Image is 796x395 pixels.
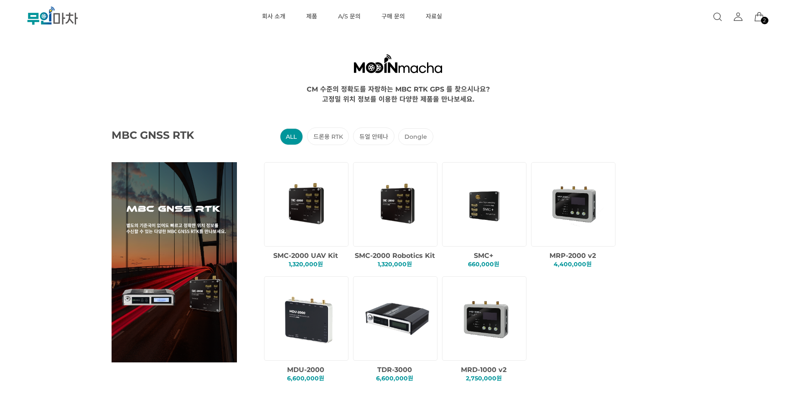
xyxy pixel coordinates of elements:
[353,127,394,145] li: 듀얼 안테나
[272,168,343,240] img: 1ee78b6ef8b89e123d6f4d8a617f2cc2.png
[450,168,521,240] img: f8268eb516eb82712c4b199d88f6799e.png
[355,252,435,260] span: SMC-2000 Robotics Kit
[378,260,412,268] span: 1,320,000원
[468,260,499,268] span: 660,000원
[32,84,764,104] div: CM 수준의 정확도를 자랑하는 MBC RTK GPS 를 찾으시나요? 고정밀 위치 정보를 이용한 다양한 제품을 만나보세요.
[461,366,506,374] span: MRD-1000 v2
[289,260,323,268] span: 1,320,000원
[280,128,303,145] li: ALL
[474,252,493,260] span: SMC+
[112,129,216,141] span: MBC GNSS RTK
[376,375,413,382] span: 6,600,000원
[361,168,432,240] img: dd1389de6ba74b56ed1c86d804b0ca77.png
[398,128,433,145] li: Dongle
[377,366,412,374] span: TDR-3000
[287,375,324,382] span: 6,600,000원
[287,366,324,374] span: MDU-2000
[539,168,610,240] img: 9b9ab8696318a90dfe4e969267b5ed87.png
[763,18,766,23] span: 2
[273,252,338,260] span: SMC-2000 UAV Kit
[450,283,521,354] img: 74693795f3d35c287560ef585fd79621.png
[549,252,596,260] span: MRP-2000 v2
[307,127,349,145] li: 드론용 RTK
[272,283,343,354] img: 6483618fc6c74fd86d4df014c1d99106.png
[554,260,592,268] span: 4,400,000원
[112,162,237,362] img: main_GNSS_RTK.png
[361,283,432,354] img: 29e1ed50bec2d2c3d08ab21b2fffb945.png
[466,375,502,382] span: 2,750,000원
